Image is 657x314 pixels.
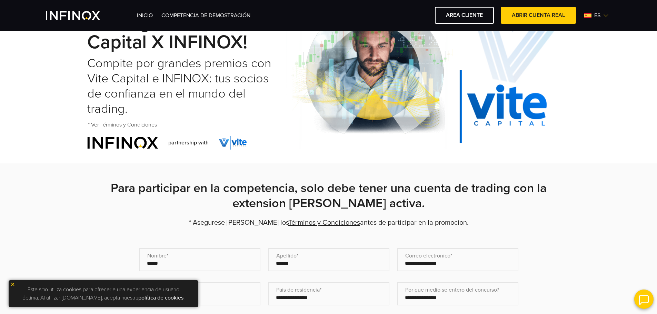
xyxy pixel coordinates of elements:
[288,219,360,227] a: Términos y Condiciones
[591,11,603,20] span: es
[12,284,195,304] p: Este sitio utiliza cookies para ofrecerle una experiencia de usuario óptima. Al utilizar [DOMAIN_...
[435,7,494,24] a: AREA CLIENTE
[137,12,153,19] a: INICIO
[138,294,183,301] a: política de cookies
[10,282,15,287] img: yellow close icon
[161,12,250,19] a: Competencia de Demostración
[46,11,116,20] a: INFINOX Vite
[168,139,209,147] span: partnership with
[87,218,570,227] p: * Asegurese [PERSON_NAME] los antes de participar en la promocion.
[87,56,286,117] h2: Compite por grandes premios con Vite Capital e INFINOX: tus socios de confianza en el mundo del t...
[634,290,654,309] img: open convrs live chat
[111,181,547,211] strong: Para participar en la competencia, solo debe tener una cuenta de trading con la extension [PERSON...
[87,117,158,133] a: * Ver Términos y Condiciones
[501,7,576,24] a: ABRIR CUENTA REAL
